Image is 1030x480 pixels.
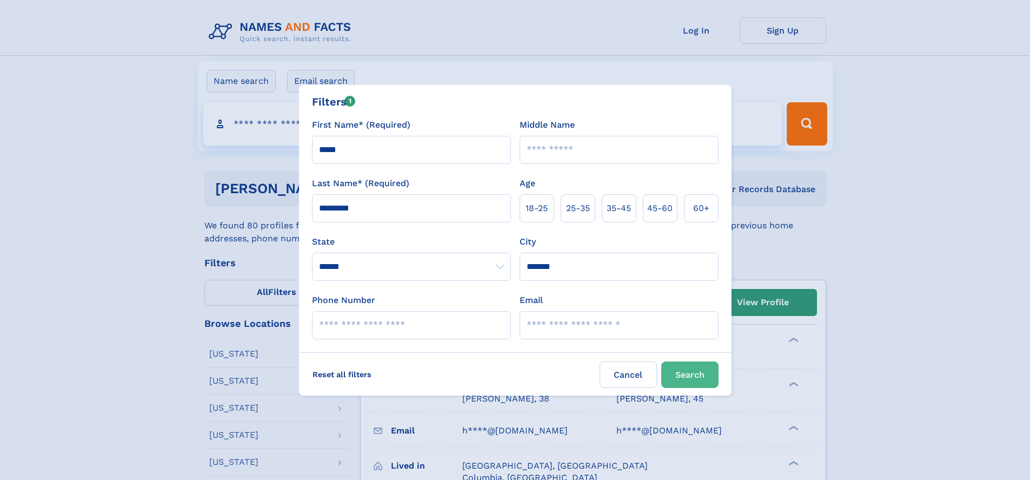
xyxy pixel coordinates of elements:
label: City [520,235,536,248]
span: 45‑60 [647,202,673,215]
label: Cancel [600,361,657,388]
button: Search [661,361,719,388]
label: Middle Name [520,119,575,131]
label: Email [520,294,543,307]
span: 25‑35 [566,202,590,215]
label: Last Name* (Required) [312,177,409,190]
label: Age [520,177,535,190]
span: 35‑45 [607,202,631,215]
label: State [312,235,511,248]
label: First Name* (Required) [312,119,410,131]
span: 60+ [693,202,709,215]
label: Reset all filters [305,361,378,387]
div: Filters [312,94,356,110]
label: Phone Number [312,294,375,307]
span: 18‑25 [526,202,548,215]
